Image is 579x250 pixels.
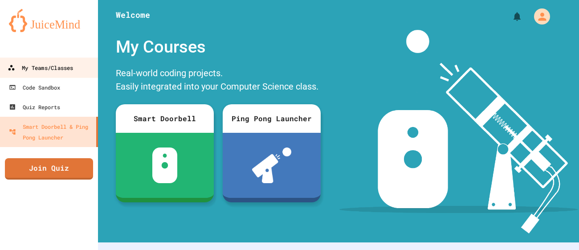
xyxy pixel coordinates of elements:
[152,148,178,183] img: sdb-white.svg
[116,104,214,133] div: Smart Doorbell
[8,62,73,74] div: My Teams/Classes
[9,9,89,32] img: logo-orange.svg
[339,30,578,234] img: banner-image-my-projects.png
[111,64,325,98] div: Real-world coding projects. Easily integrated into your Computer Science class.
[9,121,93,143] div: Smart Doorbell & Ping Pong Launcher
[5,158,93,180] a: Join Quiz
[252,148,292,183] img: ppl-with-ball.png
[525,6,552,27] div: My Account
[111,30,325,64] div: My Courses
[223,104,321,133] div: Ping Pong Launcher
[495,9,525,24] div: My Notifications
[9,102,60,112] div: Quiz Reports
[9,82,60,93] div: Code Sandbox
